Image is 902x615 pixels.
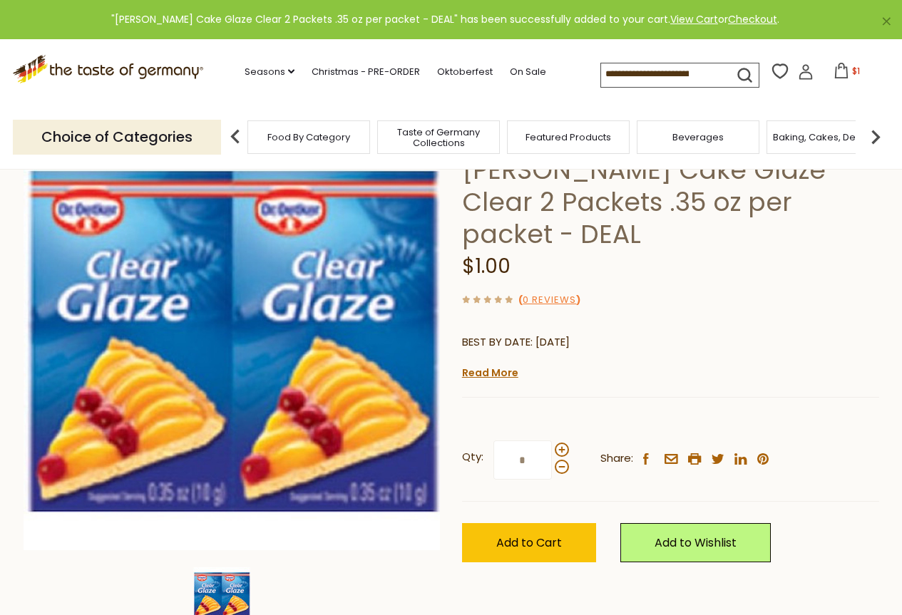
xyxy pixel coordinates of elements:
[852,65,860,77] span: $1
[861,123,890,151] img: next arrow
[518,293,580,306] span: ( )
[496,534,562,551] span: Add to Cart
[462,523,596,562] button: Add to Cart
[24,133,441,550] img: Dr. Oetker Cake Glaze Clear 2 Packets .35 oz per packet - DEAL
[510,64,546,80] a: On Sale
[672,132,724,143] a: Beverages
[245,64,294,80] a: Seasons
[620,523,771,562] a: Add to Wishlist
[221,123,250,151] img: previous arrow
[670,12,718,26] a: View Cart
[462,154,879,250] h1: [PERSON_NAME] Cake Glaze Clear 2 Packets .35 oz per packet - DEAL
[13,120,221,155] p: Choice of Categories
[437,64,493,80] a: Oktoberfest
[312,64,420,80] a: Christmas - PRE-ORDER
[523,293,576,308] a: 0 Reviews
[462,448,483,466] strong: Qty:
[773,132,883,143] a: Baking, Cakes, Desserts
[11,11,879,28] div: "[PERSON_NAME] Cake Glaze Clear 2 Packets .35 oz per packet - DEAL" has been successfully added t...
[462,366,518,380] a: Read More
[816,63,877,84] button: $1
[600,450,633,467] span: Share:
[526,132,611,143] a: Featured Products
[462,252,511,280] span: $1.00
[728,12,777,26] a: Checkout
[882,17,891,26] a: ×
[493,440,552,480] input: Qty:
[267,132,350,143] a: Food By Category
[462,334,879,351] p: BEST BY DATE: [DATE]
[381,127,496,148] a: Taste of Germany Collections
